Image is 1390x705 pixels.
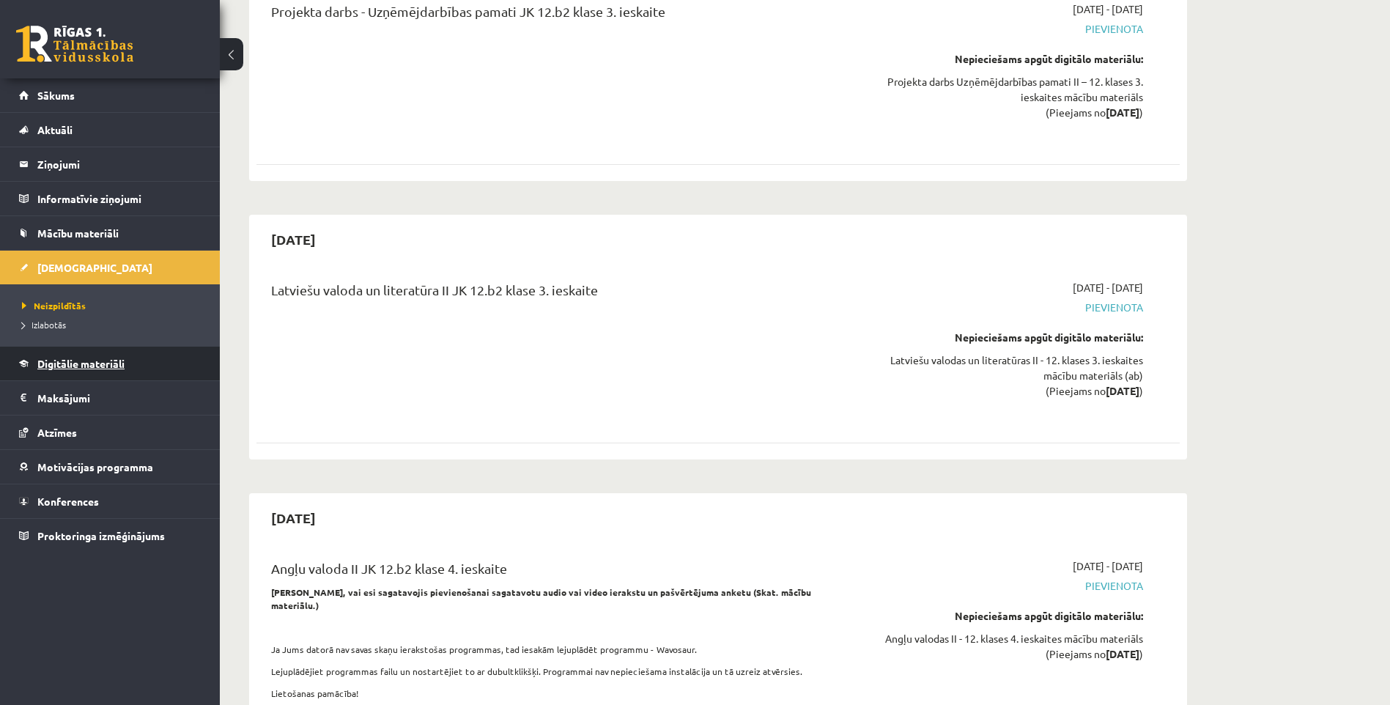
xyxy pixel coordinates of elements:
span: Pievienota [867,300,1143,315]
span: Pievienota [867,578,1143,594]
div: Nepieciešams apgūt digitālo materiālu: [867,608,1143,624]
span: Konferences [37,495,99,508]
div: Projekta darbs - Uzņēmējdarbības pamati JK 12.b2 klase 3. ieskaite [271,1,845,29]
span: Aktuāli [37,123,73,136]
span: Pievienota [867,21,1143,37]
span: [DEMOGRAPHIC_DATA] [37,261,152,274]
a: Informatīvie ziņojumi [19,182,202,215]
legend: Maksājumi [37,381,202,415]
legend: Informatīvie ziņojumi [37,182,202,215]
a: [DEMOGRAPHIC_DATA] [19,251,202,284]
span: [DATE] - [DATE] [1073,280,1143,295]
legend: Ziņojumi [37,147,202,181]
a: Konferences [19,484,202,518]
a: Izlabotās [22,318,205,331]
span: Proktoringa izmēģinājums [37,529,165,542]
p: Lietošanas pamācība! [271,687,845,700]
a: Mācību materiāli [19,216,202,250]
span: Sākums [37,89,75,102]
div: Angļu valoda II JK 12.b2 klase 4. ieskaite [271,558,845,586]
div: Angļu valodas II - 12. klases 4. ieskaites mācību materiāls (Pieejams no ) [867,631,1143,662]
span: Motivācijas programma [37,460,153,473]
a: Rīgas 1. Tālmācības vidusskola [16,26,133,62]
span: Mācību materiāli [37,226,119,240]
a: Sākums [19,78,202,112]
a: Motivācijas programma [19,450,202,484]
a: Aktuāli [19,113,202,147]
div: Projekta darbs Uzņēmējdarbības pamati II – 12. klases 3. ieskaites mācību materiāls (Pieejams no ) [867,74,1143,120]
div: Nepieciešams apgūt digitālo materiālu: [867,330,1143,345]
span: Neizpildītās [22,300,86,311]
span: Digitālie materiāli [37,357,125,370]
a: Neizpildītās [22,299,205,312]
a: Atzīmes [19,416,202,449]
a: Digitālie materiāli [19,347,202,380]
a: Maksājumi [19,381,202,415]
a: Proktoringa izmēģinājums [19,519,202,553]
span: Atzīmes [37,426,77,439]
h2: [DATE] [256,222,330,256]
h2: [DATE] [256,501,330,535]
strong: [PERSON_NAME], vai esi sagatavojis pievienošanai sagatavotu audio vai video ierakstu un pašvērtēj... [271,586,811,611]
span: [DATE] - [DATE] [1073,558,1143,574]
p: Ja Jums datorā nav savas skaņu ierakstošas programmas, tad iesakām lejuplādēt programmu - Wavosaur. [271,643,845,656]
strong: [DATE] [1106,384,1139,397]
span: [DATE] - [DATE] [1073,1,1143,17]
a: Ziņojumi [19,147,202,181]
strong: [DATE] [1106,647,1139,660]
div: Latviešu valoda un literatūra II JK 12.b2 klase 3. ieskaite [271,280,845,307]
p: Lejuplādējiet programmas failu un nostartējiet to ar dubultklikšķi. Programmai nav nepieciešama i... [271,665,845,678]
div: Latviešu valodas un literatūras II - 12. klases 3. ieskaites mācību materiāls (ab) (Pieejams no ) [867,352,1143,399]
div: Nepieciešams apgūt digitālo materiālu: [867,51,1143,67]
strong: [DATE] [1106,106,1139,119]
span: Izlabotās [22,319,66,331]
